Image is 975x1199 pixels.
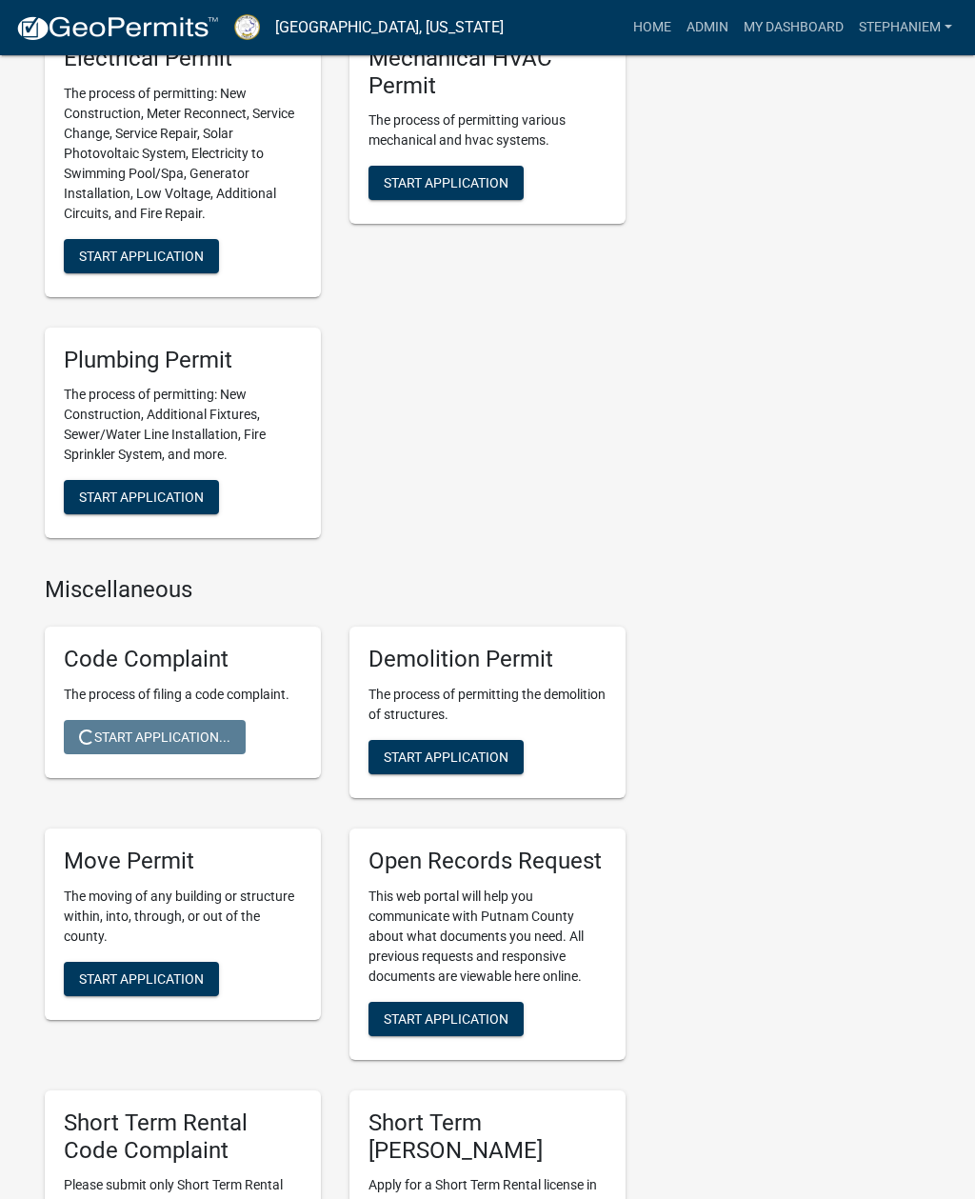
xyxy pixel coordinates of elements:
h5: Plumbing Permit [64,347,302,374]
span: Start Application [384,175,508,190]
h5: Mechanical HVAC Permit [368,45,607,100]
p: The process of permitting the demolition of structures. [368,685,607,725]
a: Admin [679,10,736,46]
button: Start Application [64,480,219,514]
img: Putnam County, Georgia [234,14,260,40]
span: Start Application [79,970,204,986]
h5: Short Term [PERSON_NAME] [368,1109,607,1165]
span: Start Application [384,1010,508,1026]
p: The process of permitting: New Construction, Meter Reconnect, Service Change, Service Repair, Sol... [64,84,302,224]
button: Start Application [368,1002,524,1036]
p: The process of permitting: New Construction, Additional Fixtures, Sewer/Water Line Installation, ... [64,385,302,465]
a: StephanieM [851,10,960,46]
button: Start Application [64,239,219,273]
a: [GEOGRAPHIC_DATA], [US_STATE] [275,11,504,44]
span: Start Application [384,749,508,765]
h5: Open Records Request [368,848,607,875]
h5: Demolition Permit [368,646,607,673]
span: Start Application [79,490,204,505]
h5: Electrical Permit [64,45,302,72]
span: Start Application [79,248,204,263]
p: The process of permitting various mechanical and hvac systems. [368,110,607,150]
button: Start Application [368,166,524,200]
p: The process of filing a code complaint. [64,685,302,705]
h5: Short Term Rental Code Complaint [64,1109,302,1165]
h5: Move Permit [64,848,302,875]
h4: Miscellaneous [45,576,626,604]
button: Start Application [64,962,219,996]
p: This web portal will help you communicate with Putnam County about what documents you need. All p... [368,887,607,987]
span: Start Application... [79,729,230,745]
p: The moving of any building or structure within, into, through, or out of the county. [64,887,302,947]
h5: Code Complaint [64,646,302,673]
a: My Dashboard [736,10,851,46]
button: Start Application... [64,720,246,754]
a: Home [626,10,679,46]
button: Start Application [368,740,524,774]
